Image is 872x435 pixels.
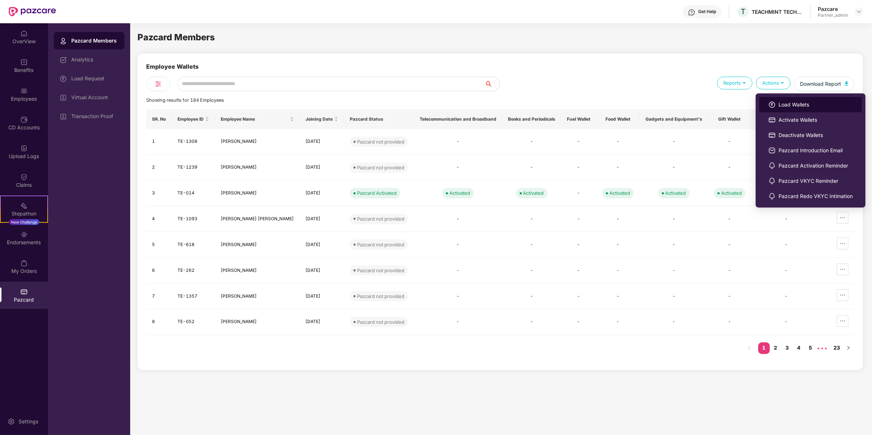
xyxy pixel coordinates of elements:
a: 3 [781,342,793,353]
div: Activated [721,189,742,197]
th: Employee Name [215,109,300,129]
span: Pazcard Redo VKYC Intimation [779,192,853,200]
span: ellipsis [837,215,848,221]
div: Pazcard not provided [357,215,404,222]
div: Activated [449,189,470,197]
div: Settings [16,418,40,425]
img: svg+xml;base64,PHN2ZyBpZD0iTG9hZF9SZXF1ZXN0IiBkYXRhLW5hbWU9IkxvYWQgUmVxdWVzdCIgeG1sbnM9Imh0dHA6Ly... [60,75,67,82]
span: Pazcard Members [137,32,215,43]
td: [PERSON_NAME] [215,155,300,181]
span: - [785,267,788,273]
div: Pazcard Activated [357,189,397,197]
td: [PERSON_NAME] [215,129,300,155]
img: svg+xml;base64,PHN2ZyBpZD0iSG9tZSIgeG1sbnM9Imh0dHA6Ly93d3cudzMub3JnLzIwMDAvc3ZnIiB3aWR0aD0iMjAiIG... [20,30,28,37]
th: Telecommunication and Broadband [414,109,502,129]
img: svg+xml;base64,PHN2ZyBpZD0iUGF6Y2FyZCIgeG1sbnM9Imh0dHA6Ly93d3cudzMub3JnLzIwMDAvc3ZnIiB3aWR0aD0iMj... [768,132,776,139]
span: - [457,164,460,170]
span: - [785,242,788,247]
button: ellipsis [837,238,848,249]
td: TE-052 [172,309,215,335]
span: Pazcard Activation Reminder [779,162,853,170]
td: TE-1093 [172,206,215,232]
td: [DATE] [300,181,344,206]
img: svg+xml;base64,PHN2ZyBpZD0iTm90aWZpY2F0aW9ucyIgeG1sbnM9Imh0dHA6Ly93d3cudzMub3JnLzIwMDAvc3ZnIiB3aW... [768,162,776,169]
span: ellipsis [837,266,848,272]
div: Pazcard not provided [357,164,404,171]
span: Deactivate Wallets [779,131,853,139]
span: - [672,216,675,221]
td: [DATE] [300,283,344,309]
span: - [577,216,580,221]
li: Previous Page [744,342,755,354]
img: svg+xml;base64,PHN2ZyBpZD0iTm90aWZpY2F0aW9ucyIgeG1sbnM9Imh0dHA6Ly93d3cudzMub3JnLzIwMDAvc3ZnIiB3aW... [768,193,776,200]
div: Pazcard not provided [357,318,404,326]
th: Gadgets and Equipment's [640,109,708,129]
li: 5 [805,342,816,354]
img: svg+xml;base64,PHN2ZyBpZD0iQ0RfQWNjb3VudHMiIGRhdGEtbmFtZT0iQ0QgQWNjb3VudHMiIHhtbG5zPSJodHRwOi8vd3... [20,116,28,123]
td: 1 [146,129,172,155]
span: - [577,242,580,247]
span: - [672,242,675,247]
img: svg+xml;base64,PHN2ZyB4bWxucz0iaHR0cDovL3d3dy53My5vcmcvMjAwMC9zdmciIHhtbG5zOnhsaW5rPSJodHRwOi8vd3... [845,81,848,86]
div: Stepathon [1,210,47,217]
span: - [785,293,788,299]
img: svg+xml;base64,PHN2ZyBpZD0iQmVuZWZpdHMiIHhtbG5zPSJodHRwOi8vd3d3LnczLm9yZy8yMDAwL3N2ZyIgd2lkdGg9Ij... [20,59,28,66]
span: Employee ID [177,116,204,122]
div: Get Help [698,9,716,15]
img: svg+xml;base64,PHN2ZyBpZD0iVmlydHVhbF9BY2NvdW50IiBkYXRhLW5hbWU9IlZpcnR1YWwgQWNjb3VudCIgeG1sbnM9Im... [60,94,67,101]
img: svg+xml;base64,PHN2ZyBpZD0iSGVscC0zMngzMiIgeG1sbnM9Imh0dHA6Ly93d3cudzMub3JnLzIwMDAvc3ZnIiB3aWR0aD... [688,9,695,16]
td: TE-1239 [172,155,215,181]
span: - [728,164,731,170]
img: svg+xml;base64,PHN2ZyBpZD0iU2V0dGluZy0yMHgyMCIgeG1sbnM9Imh0dHA6Ly93d3cudzMub3JnLzIwMDAvc3ZnIiB3aW... [8,418,15,425]
span: Load Wallets [779,101,853,109]
div: Load Request [71,76,119,81]
button: search [485,77,500,91]
li: 4 [793,342,805,354]
li: 1 [758,342,770,354]
span: - [530,319,533,324]
td: [PERSON_NAME] [215,309,300,335]
span: ••• [816,342,828,354]
th: Fuel Wallet [561,109,596,129]
span: - [672,164,675,170]
button: Download Report [794,77,854,91]
div: New Challenge [9,219,39,225]
div: Virtual Account [71,94,119,100]
td: [PERSON_NAME] [215,181,300,206]
div: Analytics [71,57,119,63]
td: [PERSON_NAME] [215,258,300,283]
div: Pazcard Members [71,37,119,44]
th: Books and Periodicals [502,109,561,129]
span: - [457,267,460,273]
td: TE-262 [172,258,215,283]
a: 4 [793,342,805,353]
img: svg+xml;base64,PHN2ZyBpZD0iUGF6Y2FyZCIgeG1sbnM9Imh0dHA6Ly93d3cudzMub3JnLzIwMDAvc3ZnIiB3aWR0aD0iMj... [20,288,28,295]
a: 1 [758,342,770,353]
td: 3 [146,181,172,206]
div: Activated [523,189,544,197]
img: svg+xml;base64,PHN2ZyB4bWxucz0iaHR0cDovL3d3dy53My5vcmcvMjAwMC9zdmciIHdpZHRoPSIyNCIgaGVpZ2h0PSIyNC... [154,80,163,88]
td: [DATE] [300,129,344,155]
span: - [530,242,533,247]
td: 8 [146,309,172,335]
th: Gift Wallet [708,109,751,129]
th: Pazcard Status [344,109,414,129]
span: - [728,242,731,247]
td: [DATE] [300,155,344,181]
th: SR. No [146,109,172,129]
img: svg+xml;base64,PHN2ZyBpZD0iQ2xhaW0iIHhtbG5zPSJodHRwOi8vd3d3LnczLm9yZy8yMDAwL3N2ZyIgd2lkdGg9IjIwIi... [20,173,28,181]
li: Next 5 Pages [816,342,828,354]
img: svg+xml;base64,PHN2ZyBpZD0iRW1haWwiIHhtbG5zPSJodHRwOi8vd3d3LnczLm9yZy8yMDAwL3N2ZyIgd2lkdGg9IjIwIi... [768,147,776,154]
span: - [672,319,675,324]
th: Food Wallet [596,109,640,129]
li: 23 [831,342,843,354]
span: ellipsis [837,292,848,298]
span: - [617,319,620,324]
img: svg+xml;base64,PHN2ZyBpZD0iRW5kb3JzZW1lbnRzIiB4bWxucz0iaHR0cDovL3d3dy53My5vcmcvMjAwMC9zdmciIHdpZH... [20,231,28,238]
span: search [485,81,500,87]
td: [PERSON_NAME] [PERSON_NAME] [215,206,300,232]
img: svg+xml;base64,PHN2ZyBpZD0iRGFzaGJvYXJkIiB4bWxucz0iaHR0cDovL3d3dy53My5vcmcvMjAwMC9zdmciIHdpZHRoPS... [60,56,67,64]
a: 5 [805,342,816,353]
span: - [728,293,731,299]
td: [DATE] [300,206,344,232]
